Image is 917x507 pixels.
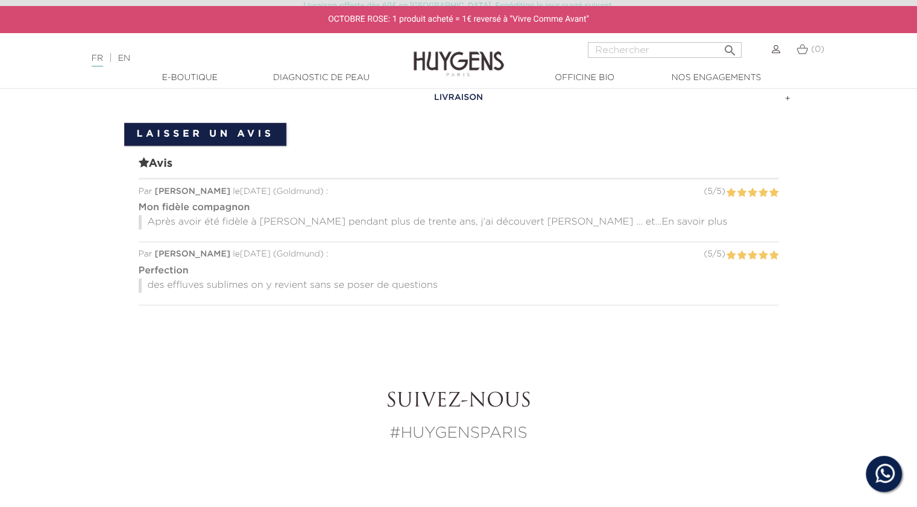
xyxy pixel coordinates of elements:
label: 1 [726,185,736,201]
button:  [719,39,740,55]
span: Goldmund [276,250,320,258]
a: Laisser un avis [124,123,287,146]
img: Huygens [414,32,504,78]
label: 4 [758,185,768,201]
div: ( / ) [704,185,725,198]
span: [PERSON_NAME] [155,250,231,258]
label: 2 [737,248,747,263]
div: ( / ) [704,248,725,261]
span: Goldmund [276,187,320,196]
span: 5 [716,250,721,258]
span: En savoir plus [661,217,727,227]
div: Par le [DATE] ( ) : [139,248,779,261]
label: 4 [758,248,768,263]
span: 5 [716,187,721,196]
p: des effluves sublimes on y revient sans se poser de questions [139,278,779,293]
a: Nos engagements [656,72,777,84]
a: LIVRAISON [124,84,793,111]
span: 5 [707,187,712,196]
span: Avis [139,155,779,179]
i:  [722,40,737,54]
p: #HUYGENSPARIS [124,422,793,446]
label: 2 [737,185,747,201]
strong: Mon fidèle compagnon [139,203,250,213]
div: Par le [DATE] ( ) : [139,185,779,198]
label: 3 [747,248,757,263]
span: 5 [707,250,712,258]
a: Officine Bio [525,72,645,84]
span: [PERSON_NAME] [155,187,231,196]
a: FR [92,54,103,67]
strong: Perfection [139,266,189,276]
a: EN [118,54,130,63]
a: E-Boutique [130,72,250,84]
div: | [86,51,373,66]
a: Diagnostic de peau [261,72,382,84]
label: 5 [769,185,779,201]
label: 1 [726,248,736,263]
h2: Suivez-nous [124,390,793,413]
label: 5 [769,248,779,263]
p: Après avoir été fidèle à [PERSON_NAME] pendant plus de trente ans, j‘ai découvert [PERSON_NAME] …... [139,215,779,229]
input: Rechercher [588,42,742,58]
label: 3 [747,185,757,201]
span: (0) [811,45,824,54]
